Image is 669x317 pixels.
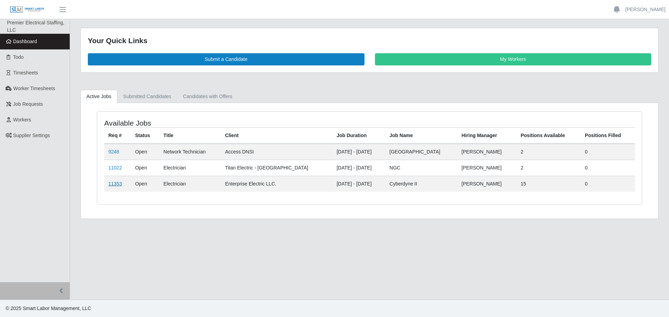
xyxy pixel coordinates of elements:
[88,35,651,46] div: Your Quick Links
[332,160,385,176] td: [DATE] - [DATE]
[13,117,31,122] span: Workers
[13,54,24,60] span: Todo
[581,127,635,144] th: Positions Filled
[457,160,517,176] td: [PERSON_NAME]
[385,160,457,176] td: NGC
[332,144,385,160] td: [DATE] - [DATE]
[159,127,221,144] th: Title
[581,144,635,160] td: 0
[104,119,319,127] h4: Available Jobs
[221,144,332,160] td: Access DNSI
[108,165,122,171] a: 11022
[159,176,221,192] td: Electrician
[177,90,238,103] a: Candidates with Offers
[516,144,580,160] td: 2
[13,101,43,107] span: Job Requests
[457,144,517,160] td: [PERSON_NAME]
[516,176,580,192] td: 15
[131,127,159,144] th: Status
[581,160,635,176] td: 0
[385,127,457,144] th: Job Name
[108,149,119,154] a: 9248
[385,176,457,192] td: Cyberdyne II
[108,181,122,187] a: 11353
[159,144,221,160] td: Network Technician
[13,86,55,91] span: Worker Timesheets
[7,20,64,33] span: Premier Electrical Staffing, LLC
[625,6,666,13] a: [PERSON_NAME]
[131,176,159,192] td: Open
[10,6,45,14] img: SLM Logo
[104,127,131,144] th: Req #
[88,53,364,65] a: Submit a Candidate
[6,306,91,311] span: © 2025 Smart Labor Management, LLC
[131,144,159,160] td: Open
[221,160,332,176] td: Titan Electric - [GEOGRAPHIC_DATA]
[131,160,159,176] td: Open
[13,39,37,44] span: Dashboard
[13,70,38,76] span: Timesheets
[516,127,580,144] th: Positions Available
[221,127,332,144] th: Client
[332,127,385,144] th: Job Duration
[80,90,117,103] a: Active Jobs
[457,176,517,192] td: [PERSON_NAME]
[375,53,652,65] a: My Workers
[159,160,221,176] td: Electrician
[457,127,517,144] th: Hiring Manager
[332,176,385,192] td: [DATE] - [DATE]
[117,90,177,103] a: Submitted Candidates
[221,176,332,192] td: Enterprise Electric LLC.
[385,144,457,160] td: [GEOGRAPHIC_DATA]
[516,160,580,176] td: 2
[581,176,635,192] td: 0
[13,133,50,138] span: Supplier Settings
